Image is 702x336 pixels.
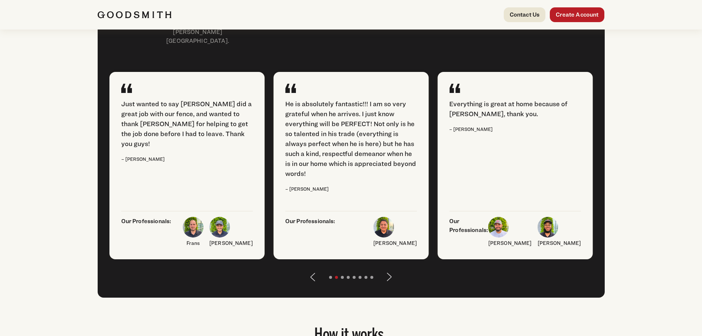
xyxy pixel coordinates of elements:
small: – [PERSON_NAME] [449,127,493,132]
button: Next [381,268,398,286]
img: Quote Icon [449,84,460,93]
li: Page dot 3 [341,276,344,279]
li: Page dot 4 [347,276,350,279]
div: Just wanted to say [PERSON_NAME] did a great job with our fence, and wanted to thank [PERSON_NAME... [121,99,253,149]
img: Goodsmith [98,11,171,18]
div: Everything is great at home because of [PERSON_NAME], thank you. [449,99,581,119]
p: Frans [183,239,203,247]
a: Create Account [550,7,604,22]
a: Contact Us [504,7,546,22]
li: Page dot 7 [364,276,367,279]
p: Our Professionals: [121,217,171,247]
button: Previous [304,268,322,286]
p: Our Professionals: [449,217,488,247]
div: He is absolutely fantastic!!! I am so very grateful when he arrives. I just know everything will ... [285,99,417,179]
p: Our Professionals: [285,217,335,247]
small: – [PERSON_NAME] [121,156,165,162]
p: [PERSON_NAME] [488,239,532,247]
img: Quote Icon [121,84,132,93]
p: [PERSON_NAME] [209,239,253,247]
small: – [PERSON_NAME] [285,186,329,192]
li: Page dot 6 [359,276,362,279]
img: Quote Icon [285,84,296,93]
p: [PERSON_NAME] [538,239,581,247]
li: Page dot 5 [353,276,356,279]
li: Page dot 2 [335,276,338,279]
li: Page dot 1 [329,276,332,279]
p: [PERSON_NAME] [373,239,417,247]
li: Page dot 8 [370,276,373,279]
